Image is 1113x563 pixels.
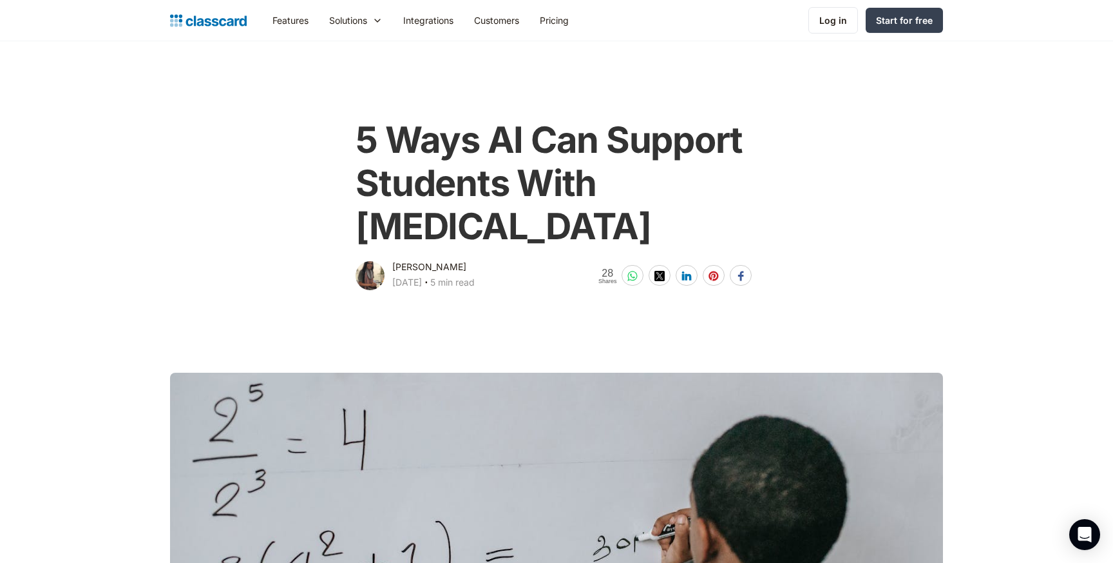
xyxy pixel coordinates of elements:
img: linkedin-white sharing button [681,271,692,281]
a: home [170,12,247,30]
img: pinterest-white sharing button [709,271,719,281]
div: Log in [819,14,847,27]
a: Customers [464,6,529,35]
a: Integrations [393,6,464,35]
div: Solutions [329,14,367,27]
img: facebook-white sharing button [736,271,746,281]
div: [PERSON_NAME] [392,259,466,275]
div: Open Intercom Messenger [1069,519,1100,550]
a: Pricing [529,6,579,35]
span: Shares [598,279,617,284]
div: ‧ [422,275,430,293]
div: Solutions [319,6,393,35]
img: twitter-white sharing button [654,271,665,281]
div: [DATE] [392,275,422,290]
a: Log in [808,7,858,34]
span: 28 [598,268,617,279]
h1: 5 Ways AI Can Support Students With [MEDICAL_DATA] [356,119,757,249]
a: Start for free [866,8,943,33]
img: whatsapp-white sharing button [627,271,638,281]
div: Start for free [876,14,933,27]
a: Features [262,6,319,35]
div: 5 min read [430,275,475,290]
